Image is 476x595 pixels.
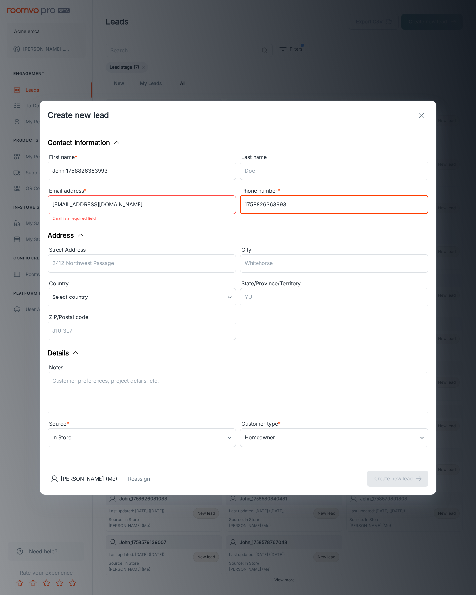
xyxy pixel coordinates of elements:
div: Email address [48,187,236,195]
input: myname@example.com [48,195,236,214]
button: Contact Information [48,138,121,148]
input: Whitehorse [240,254,428,273]
input: YU [240,288,428,306]
button: Reassign [128,475,150,483]
div: ZIP/Postal code [48,313,236,322]
div: First name [48,153,236,162]
p: [PERSON_NAME] (Me) [61,475,117,483]
div: Select country [48,288,236,306]
div: Notes [48,363,428,372]
button: exit [415,109,428,122]
div: State/Province/Territory [240,279,428,288]
input: 2412 Northwest Passage [48,254,236,273]
div: In Store [48,428,236,447]
div: Homeowner [240,428,428,447]
div: Source [48,420,236,428]
button: Address [48,230,85,240]
input: John [48,162,236,180]
input: Doe [240,162,428,180]
button: Details [48,348,80,358]
div: Phone number [240,187,428,195]
input: +1 439-123-4567 [240,195,428,214]
h1: Create new lead [48,109,109,121]
div: Street Address [48,246,236,254]
div: Customer type [240,420,428,428]
div: Last name [240,153,428,162]
p: Email is a required field [52,215,231,222]
div: City [240,246,428,254]
input: J1U 3L7 [48,322,236,340]
div: Country [48,279,236,288]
